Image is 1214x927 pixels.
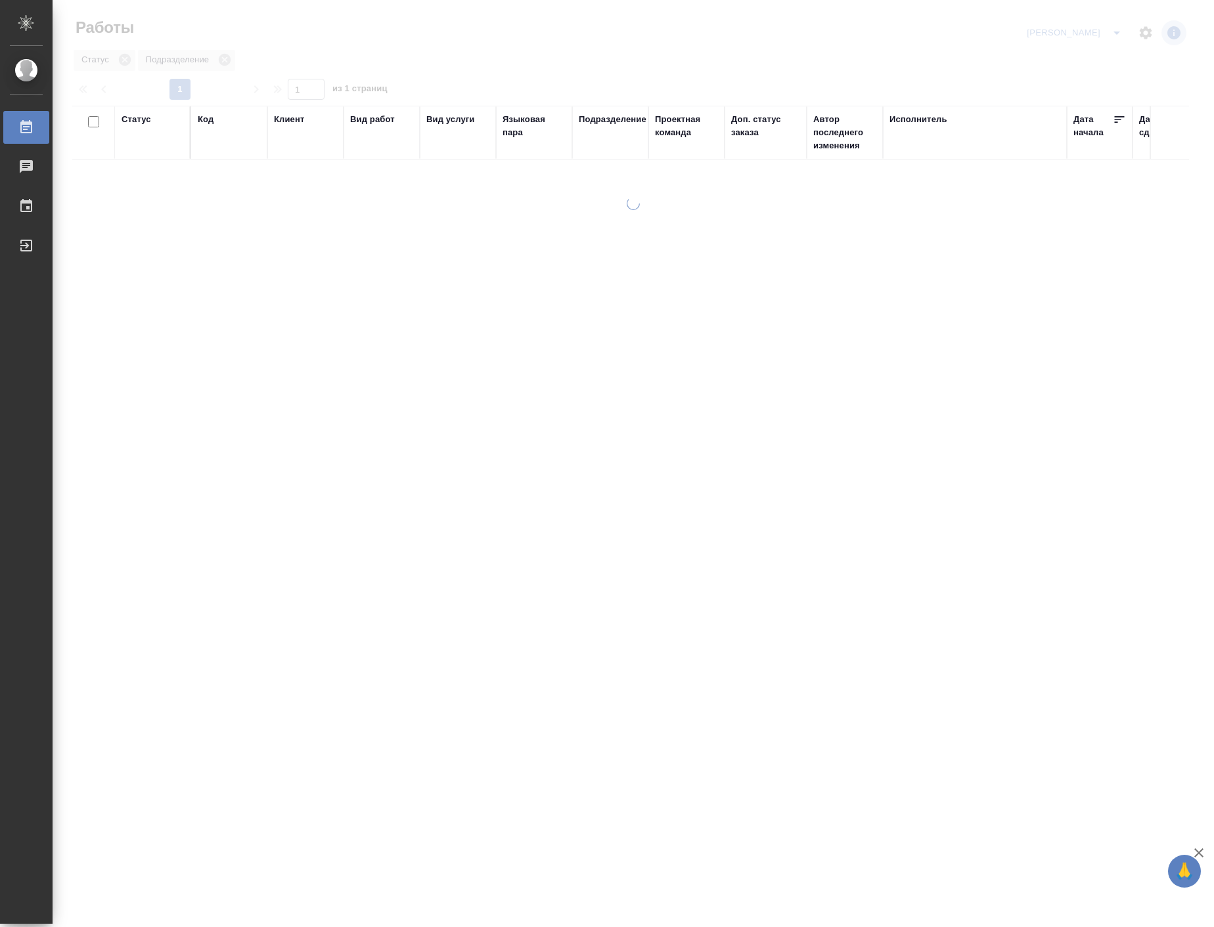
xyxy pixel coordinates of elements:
[1173,857,1196,885] span: 🙏
[889,113,947,126] div: Исполнитель
[1073,113,1113,139] div: Дата начала
[426,113,475,126] div: Вид услуги
[198,113,214,126] div: Код
[813,113,876,152] div: Автор последнего изменения
[1168,855,1201,888] button: 🙏
[274,113,304,126] div: Клиент
[579,113,646,126] div: Подразделение
[122,113,151,126] div: Статус
[731,113,800,139] div: Доп. статус заказа
[350,113,395,126] div: Вид работ
[655,113,718,139] div: Проектная команда
[1139,113,1179,139] div: Дата сдачи
[503,113,566,139] div: Языковая пара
